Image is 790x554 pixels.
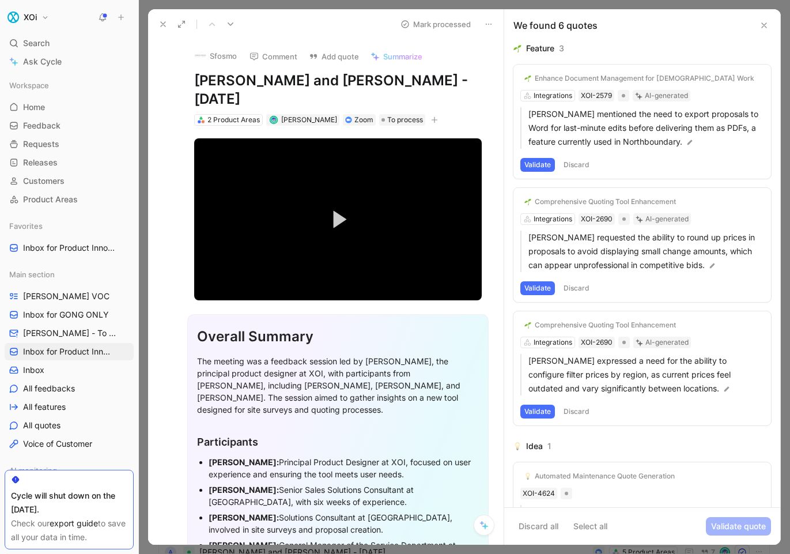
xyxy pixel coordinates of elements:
div: 1 [547,439,551,453]
a: Customers [5,172,134,190]
p: [PERSON_NAME] requested the ability to round up prices in proposals to avoid displaying small cha... [528,231,764,272]
div: 3 [559,42,564,55]
img: avatar [270,117,277,123]
a: All feedbacks [5,380,134,397]
span: All quotes [23,420,61,431]
div: Principal Product Designer at XOI, focused on user experience and ensuring the tool meets user ne... [209,456,479,480]
div: To process [379,114,425,126]
div: Comprehensive Quoting Tool Enhancement [535,197,676,206]
img: pen.svg [723,385,731,393]
div: Workspace [5,77,134,94]
button: Mark processed [395,16,476,32]
a: Home [5,99,134,116]
button: Play Video [316,198,360,241]
a: export guide [50,518,98,528]
span: Inbox for Product Innovation Product Area [23,346,115,357]
a: All quotes [5,417,134,434]
button: XOiXOi [5,9,52,25]
img: pen.svg [686,138,694,146]
span: Ask Cycle [23,55,62,69]
a: Feedback [5,117,134,134]
img: 💡 [513,442,521,450]
img: 🌱 [524,75,531,82]
button: Discard [560,281,594,295]
button: Select all [568,517,613,536]
button: 🌱Comprehensive Quoting Tool Enhancement [520,318,680,332]
div: Idea [526,439,543,453]
div: Automated Maintenance Quote Generation [535,472,675,481]
div: Video Player [194,138,482,300]
button: Discard [560,405,594,419]
a: Product Areas [5,191,134,208]
a: Ask Cycle [5,53,134,70]
div: Enhance Document Management for [DEMOGRAPHIC_DATA] Work [535,74,754,83]
span: All feedbacks [23,383,75,394]
span: Releases [23,157,58,168]
button: Validate [520,281,555,295]
div: AI monitoring [5,462,134,483]
span: Inbox for GONG ONLY [23,309,109,321]
strong: [PERSON_NAME]: [209,512,279,522]
div: We found 6 quotes [513,18,598,32]
div: Cycle will shut down on the [DATE]. [11,489,127,517]
a: [PERSON_NAME] - To Process [5,325,134,342]
span: AI monitoring [9,465,57,476]
span: Inbox for Product Innovation Product Area [23,242,118,254]
a: All features [5,398,134,416]
a: Inbox for Product Innovation Product Area [5,343,134,360]
span: Feedback [23,120,61,131]
p: [PERSON_NAME] mentioned the need to export proposals to Word for last-minute edits before deliver... [528,107,764,149]
div: Zoom [354,114,373,126]
button: 💡Automated Maintenance Quote Generation [520,469,679,483]
span: Main section [9,269,55,280]
span: Summarize [383,51,422,62]
span: Search [23,36,50,50]
div: 2 Product Areas [207,114,260,126]
button: Validate quote [706,517,771,536]
img: 🌱 [513,44,521,52]
div: Senior Sales Solutions Consultant at [GEOGRAPHIC_DATA], with six weeks of experience. [209,484,479,508]
button: Discard all [513,517,564,536]
h1: XOi [24,12,37,22]
img: 🌱 [524,322,531,329]
button: Validate [520,405,555,419]
span: [PERSON_NAME] VOC [23,291,109,302]
span: [PERSON_NAME] - To Process [23,327,119,339]
button: Validate [520,158,555,172]
a: [PERSON_NAME] VOC [5,288,134,305]
div: Participants [197,434,479,450]
a: Inbox for Product Innovation Product Area [5,239,134,257]
img: 🌱 [524,198,531,205]
button: Comment [244,48,303,65]
div: Favorites [5,217,134,235]
div: Solutions Consultant at [GEOGRAPHIC_DATA], involved in site surveys and proposal creation. [209,511,479,536]
span: To process [387,114,423,126]
span: Customers [23,175,65,187]
span: Home [23,101,45,113]
a: Requests [5,135,134,153]
button: Discard [560,158,594,172]
span: Voice of Customer [23,438,92,450]
a: Inbox for GONG ONLY [5,306,134,323]
h1: [PERSON_NAME] and [PERSON_NAME] - [DATE] [194,71,482,108]
a: Voice of Customer [5,435,134,453]
span: Requests [23,138,59,150]
span: Workspace [9,80,49,91]
div: The meeting was a feedback session led by [PERSON_NAME], the principal product designer at XOI, w... [197,355,479,416]
span: Inbox [23,364,44,376]
p: [PERSON_NAME] expressed a need for the ability to configure filter prices by region, as current p... [528,354,764,395]
img: 💡 [524,473,531,480]
button: Summarize [365,48,428,65]
div: Comprehensive Quoting Tool Enhancement [535,321,676,330]
div: Main section [5,266,134,283]
div: Overall Summary [197,326,479,347]
button: 🌱Comprehensive Quoting Tool Enhancement [520,195,680,209]
button: Add quote [304,48,364,65]
div: Main section[PERSON_NAME] VOCInbox for GONG ONLY[PERSON_NAME] - To ProcessInbox for Product Innov... [5,266,134,453]
strong: [PERSON_NAME]: [209,485,279,495]
strong: [PERSON_NAME]: [209,540,279,550]
a: Releases [5,154,134,171]
span: Product Areas [23,194,78,205]
span: All features [23,401,66,413]
div: Feature [526,42,554,55]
